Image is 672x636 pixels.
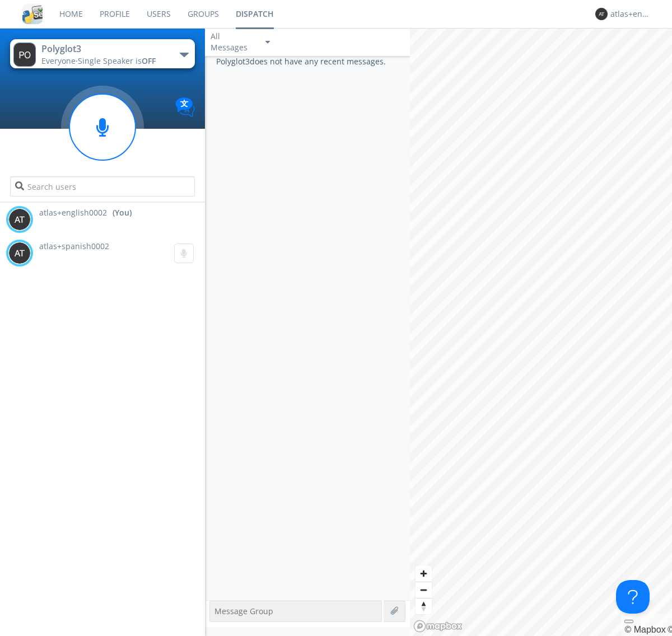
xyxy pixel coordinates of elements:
[416,582,432,598] button: Zoom out
[78,55,156,66] span: Single Speaker is
[624,620,633,623] button: Toggle attribution
[22,4,43,24] img: cddb5a64eb264b2086981ab96f4c1ba7
[416,565,432,582] button: Zoom in
[205,56,410,600] div: Polyglot3 does not have any recent messages.
[142,55,156,66] span: OFF
[624,625,665,634] a: Mapbox
[265,41,270,44] img: caret-down-sm.svg
[616,580,650,614] iframe: Toggle Customer Support
[41,55,167,67] div: Everyone ·
[13,43,36,67] img: 373638.png
[416,598,432,614] span: Reset bearing to north
[175,97,195,117] img: Translation enabled
[8,242,31,264] img: 373638.png
[416,598,432,614] button: Reset bearing to north
[595,8,608,20] img: 373638.png
[8,208,31,231] img: 373638.png
[39,207,107,218] span: atlas+english0002
[113,207,132,218] div: (You)
[10,176,194,197] input: Search users
[413,620,463,633] a: Mapbox logo
[610,8,652,20] div: atlas+english0002
[41,43,167,55] div: Polyglot3
[10,39,194,68] button: Polyglot3Everyone·Single Speaker isOFF
[211,31,255,53] div: All Messages
[39,241,109,251] span: atlas+spanish0002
